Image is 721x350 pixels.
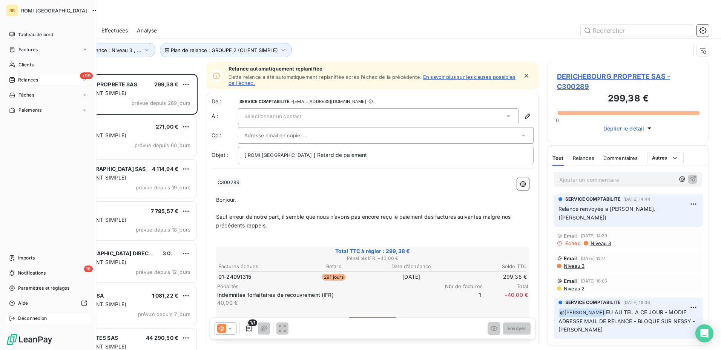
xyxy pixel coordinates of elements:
[218,273,252,281] span: 01-24091315
[171,47,278,53] span: Plan de relance : GROUPE 2 (CLIENT SIMPLE)
[18,46,38,53] span: Factures
[229,74,515,86] a: En savoir plus sur les causes possibles de l’échec.
[18,255,35,261] span: Imports
[36,74,198,350] div: grid
[18,77,38,83] span: Relances
[229,66,518,72] span: Relance automatiquement replanifiée
[573,155,594,161] span: Relances
[291,99,366,104] span: - [EMAIL_ADDRESS][DOMAIN_NAME]
[6,89,90,101] a: Tâches
[151,208,179,214] span: 7 795,57 €
[244,152,246,158] span: [
[156,123,178,130] span: 271,00 €
[623,300,650,305] span: [DATE] 16:03
[647,152,684,164] button: Autres
[18,270,46,276] span: Notifications
[217,299,434,307] p: 40,00 €
[503,322,531,335] button: Envoyer
[623,197,650,201] span: [DATE] 14:44
[6,44,90,56] a: Factures
[601,124,656,133] button: Déplier le détail
[563,263,584,269] span: Niveau 3
[212,152,229,158] span: Objet :
[152,166,179,172] span: 4 114,94 €
[558,206,657,221] span: Relance renvoyée a [PERSON_NAME]. ([PERSON_NAME])
[313,152,367,158] span: ] Retard de paiement
[322,274,346,281] span: 291 jours
[565,196,620,203] span: SERVICE COMPTABILITE
[154,81,178,87] span: 299,38 €
[212,132,238,139] label: Cc :
[218,262,295,270] th: Factures échues
[136,227,190,233] span: prévue depuis 18 jours
[247,151,313,160] span: ROMI [GEOGRAPHIC_DATA]
[217,247,528,255] span: Total TTC à régler : 299,38 €
[559,309,606,317] span: @ [PERSON_NAME]
[217,291,434,299] p: Indemnités forfaitaires de recouvrement (IFR)
[6,104,90,116] a: Paiements
[6,59,90,71] a: Clients
[18,315,47,322] span: Déconnexion
[135,142,190,148] span: prévue depuis 60 jours
[564,255,578,261] span: Email
[229,74,422,80] span: Cette relance a été automatiquement replanifiée après l’échec de la précédente.
[6,5,18,17] div: RB
[216,178,241,187] span: C300289
[451,262,528,270] th: Solde TTC
[581,25,694,37] input: Rechercher
[6,282,90,294] a: Paramètres et réglages
[590,240,611,246] span: Niveau 3
[136,184,190,190] span: prévue depuis 19 jours
[138,311,190,317] span: prévue depuis 7 jours
[244,113,301,119] span: Sélectionner un contact
[80,72,93,79] span: +99
[18,300,28,307] span: Aide
[217,283,437,289] span: Pénalités
[373,262,450,270] th: Date d’échéance
[437,283,483,289] span: Nbr de factures
[581,233,607,238] span: [DATE] 14:39
[6,74,90,86] a: +99Relances
[6,333,53,345] img: Logo LeanPay
[557,71,700,92] span: DERICHEBOURG PROPRETE SAS - C300289
[695,324,713,342] div: Open Intercom Messenger
[84,266,93,272] span: 16
[564,233,578,239] span: Email
[101,27,128,34] span: Effectuées
[558,309,697,333] span: EU AU TEL A CE JOUR - MODIF ADRESSE MAIL DE RELANCE - BLOQUE SUR NESSY - [PERSON_NAME]
[244,130,325,141] input: Adresse email en copie ...
[216,196,236,203] span: Bonjour,
[212,112,238,120] label: À :
[552,155,564,161] span: Tout
[436,291,481,306] span: 1
[483,283,528,289] span: Total
[581,256,606,261] span: [DATE] 12:11
[163,250,192,256] span: 3 085,56 €
[556,117,559,123] span: 0
[212,98,238,105] span: De :
[137,27,157,34] span: Analyse
[152,292,179,299] span: 1 081,22 €
[6,252,90,264] a: Imports
[18,92,34,98] span: Tâches
[18,285,69,292] span: Paramètres et réglages
[54,43,155,57] button: Niveau de relance : Niveau 3 , ...
[132,100,190,106] span: prévue depuis 269 jours
[451,273,528,281] td: 299,38 €
[6,297,90,309] a: Aide
[239,99,290,104] span: SERVICE COMPTABILITE
[565,299,620,306] span: SERVICE COMPTABILITE
[18,61,34,68] span: Clients
[483,291,528,306] span: + 40,00 €
[563,286,584,292] span: Niveau 2
[216,213,512,229] span: Sauf erreur de notre part, il semble que nous n’avons pas encore reçu le paiement des factures su...
[217,255,528,262] span: Pénalités IFR : + 40,00 €
[565,240,581,246] span: Echec
[18,107,41,114] span: Paiements
[6,29,90,41] a: Tableau de bord
[136,269,190,275] span: prévue depuis 12 jours
[296,262,373,270] th: Retard
[581,279,607,283] span: [DATE] 16:05
[53,166,146,172] span: CHARIER [GEOGRAPHIC_DATA] SAS
[146,335,178,341] span: 44 290,50 €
